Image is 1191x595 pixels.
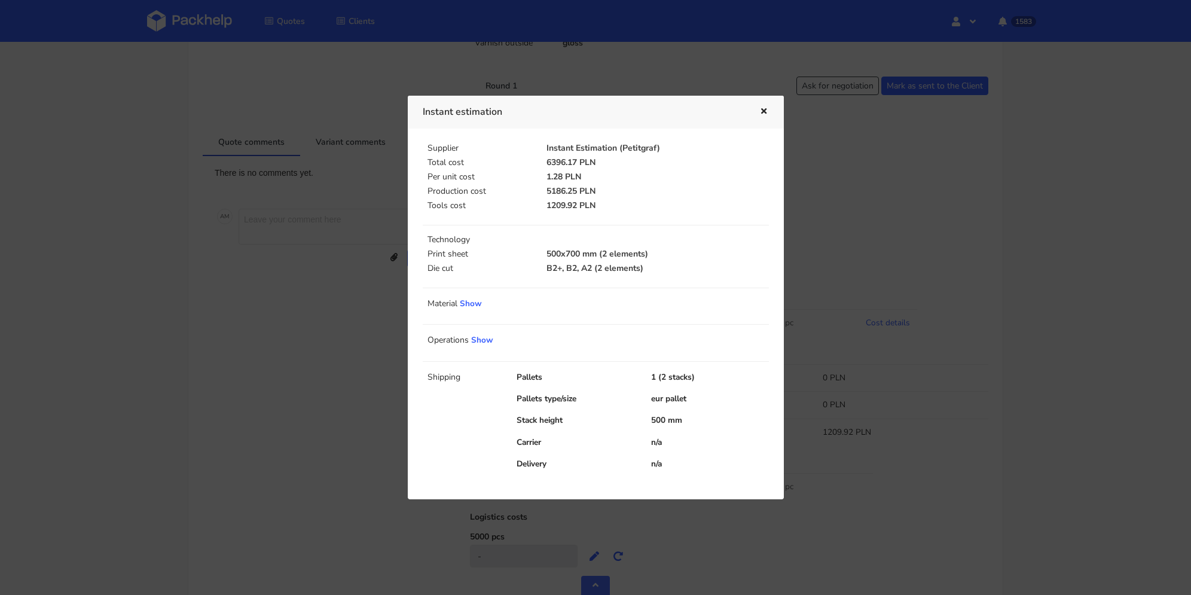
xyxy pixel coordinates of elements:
p: Tools cost [427,201,533,210]
div: Carrier [508,437,643,448]
p: Instant Estimation (Petitgraf) [546,144,768,153]
p: Per unit cost [427,172,533,182]
p: Print sheet [427,249,533,259]
div: Stack height [508,414,643,426]
p: Production cost [427,187,533,196]
span: Material [427,298,457,309]
div: Delivery [508,458,643,470]
p: Supplier [427,144,533,153]
div: Pallets [508,371,643,383]
a: Show [471,334,493,346]
p: 1209.92 PLN [546,201,768,210]
p: 1.28 PLN [546,172,768,182]
p: Die cut [427,264,533,273]
div: n/a [643,437,777,448]
div: 1 (2 stacks) [643,371,777,383]
p: 500x700 mm (2 elements) [546,249,768,259]
p: B2+, B2, A2 (2 elements) [546,264,768,273]
div: Pallets type/size [508,393,643,405]
a: Show [460,298,482,309]
p: 5186.25 PLN [546,187,768,196]
div: eur pallet [643,393,777,405]
h3: Instant estimation [423,103,741,120]
div: 500 mm [643,414,777,426]
p: 6396.17 PLN [546,158,768,167]
div: n/a [643,458,777,470]
p: Total cost [427,158,533,167]
span: Operations [427,334,469,346]
span: Shipping [427,371,460,383]
p: Technology [427,235,771,245]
